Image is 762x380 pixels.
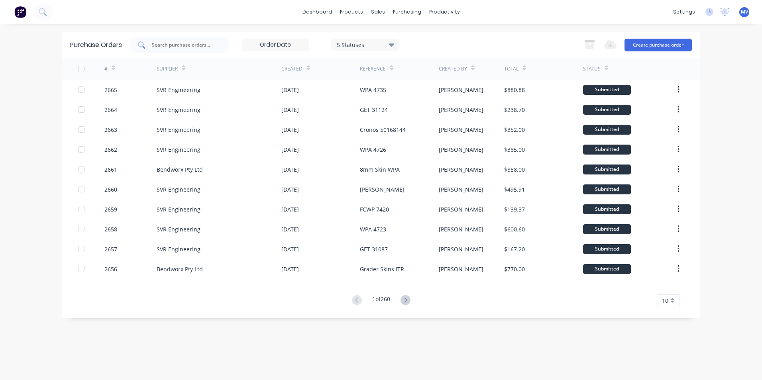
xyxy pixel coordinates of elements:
div: FCWP 7420 [360,205,389,214]
div: SVR Engineering [157,185,200,194]
div: $385.00 [504,145,525,154]
div: Created By [439,65,467,72]
div: Submitted [583,145,631,155]
span: MV [741,8,748,16]
div: Reference [360,65,386,72]
div: [DATE] [281,265,299,273]
div: 8mm Skin WPA [360,165,400,174]
div: Submitted [583,204,631,214]
button: Create purchase order [625,39,692,51]
div: 2665 [104,86,117,94]
div: products [336,6,367,18]
div: $880.88 [504,86,525,94]
div: WPA 4735 [360,86,386,94]
div: [DATE] [281,225,299,233]
div: 5 Statuses [337,40,394,49]
div: Submitted [583,105,631,115]
div: # [104,65,108,72]
div: Submitted [583,184,631,194]
div: Purchase Orders [70,40,122,50]
div: settings [669,6,699,18]
div: SVR Engineering [157,106,200,114]
div: sales [367,6,389,18]
div: GET 31124 [360,106,388,114]
div: [DATE] [281,145,299,154]
div: [PERSON_NAME] [439,86,483,94]
div: $600.60 [504,225,525,233]
div: [PERSON_NAME] [439,205,483,214]
span: 10 [662,296,668,305]
div: Bendworx Pty Ltd [157,265,203,273]
div: [PERSON_NAME] [439,145,483,154]
div: 2659 [104,205,117,214]
div: SVR Engineering [157,145,200,154]
div: productivity [425,6,464,18]
div: $770.00 [504,265,525,273]
div: [PERSON_NAME] [439,106,483,114]
div: $167.20 [504,245,525,253]
div: Submitted [583,125,631,135]
div: Submitted [583,224,631,234]
div: [DATE] [281,185,299,194]
div: $495.91 [504,185,525,194]
div: [PERSON_NAME] [439,125,483,134]
div: [PERSON_NAME] [439,185,483,194]
div: $139.37 [504,205,525,214]
div: Submitted [583,264,631,274]
div: 2663 [104,125,117,134]
div: [DATE] [281,205,299,214]
div: $858.00 [504,165,525,174]
div: 2662 [104,145,117,154]
div: Submitted [583,85,631,95]
div: GET 31087 [360,245,388,253]
div: [DATE] [281,125,299,134]
div: 1 of 260 [372,295,390,306]
div: WPA 4726 [360,145,386,154]
div: [PERSON_NAME] [439,225,483,233]
div: 2661 [104,165,117,174]
div: WPA 4723 [360,225,386,233]
a: dashboard [299,6,336,18]
div: 2656 [104,265,117,273]
div: 2658 [104,225,117,233]
div: [PERSON_NAME] [360,185,405,194]
div: Created [281,65,302,72]
img: Factory [14,6,26,18]
div: SVR Engineering [157,125,200,134]
input: Search purchase orders... [151,41,217,49]
div: [DATE] [281,245,299,253]
div: [PERSON_NAME] [439,165,483,174]
div: $352.00 [504,125,525,134]
div: Supplier [157,65,178,72]
div: Status [583,65,601,72]
div: Grader Skins ITR [360,265,404,273]
div: 2660 [104,185,117,194]
div: [PERSON_NAME] [439,265,483,273]
div: SVR Engineering [157,205,200,214]
div: [DATE] [281,86,299,94]
div: 2664 [104,106,117,114]
div: $238.70 [504,106,525,114]
div: SVR Engineering [157,225,200,233]
div: Submitted [583,244,631,254]
div: Bendworx Pty Ltd [157,165,203,174]
div: Total [504,65,518,72]
div: 2657 [104,245,117,253]
div: purchasing [389,6,425,18]
div: SVR Engineering [157,86,200,94]
div: Cronos 50168144 [360,125,406,134]
input: Order Date [242,39,309,51]
div: Submitted [583,165,631,174]
div: [DATE] [281,165,299,174]
div: [DATE] [281,106,299,114]
div: [PERSON_NAME] [439,245,483,253]
div: SVR Engineering [157,245,200,253]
